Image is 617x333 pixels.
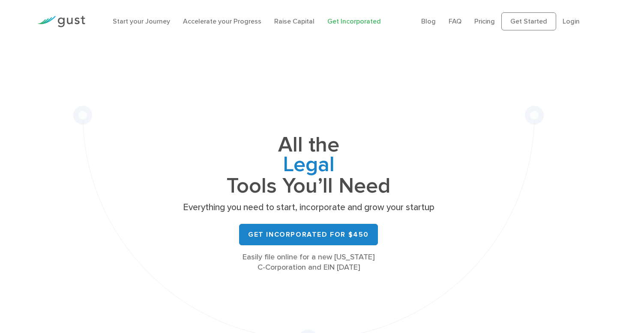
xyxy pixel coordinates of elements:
[180,202,437,214] p: Everything you need to start, incorporate and grow your startup
[327,17,381,25] a: Get Incorporated
[180,252,437,273] div: Easily file online for a new [US_STATE] C-Corporation and EIN [DATE]
[501,12,556,30] a: Get Started
[239,224,378,245] a: Get Incorporated for $450
[180,155,437,176] span: Legal
[113,17,170,25] a: Start your Journey
[474,17,495,25] a: Pricing
[563,17,580,25] a: Login
[183,17,261,25] a: Accelerate your Progress
[421,17,436,25] a: Blog
[37,16,85,27] img: Gust Logo
[180,135,437,196] h1: All the Tools You’ll Need
[274,17,314,25] a: Raise Capital
[449,17,461,25] a: FAQ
